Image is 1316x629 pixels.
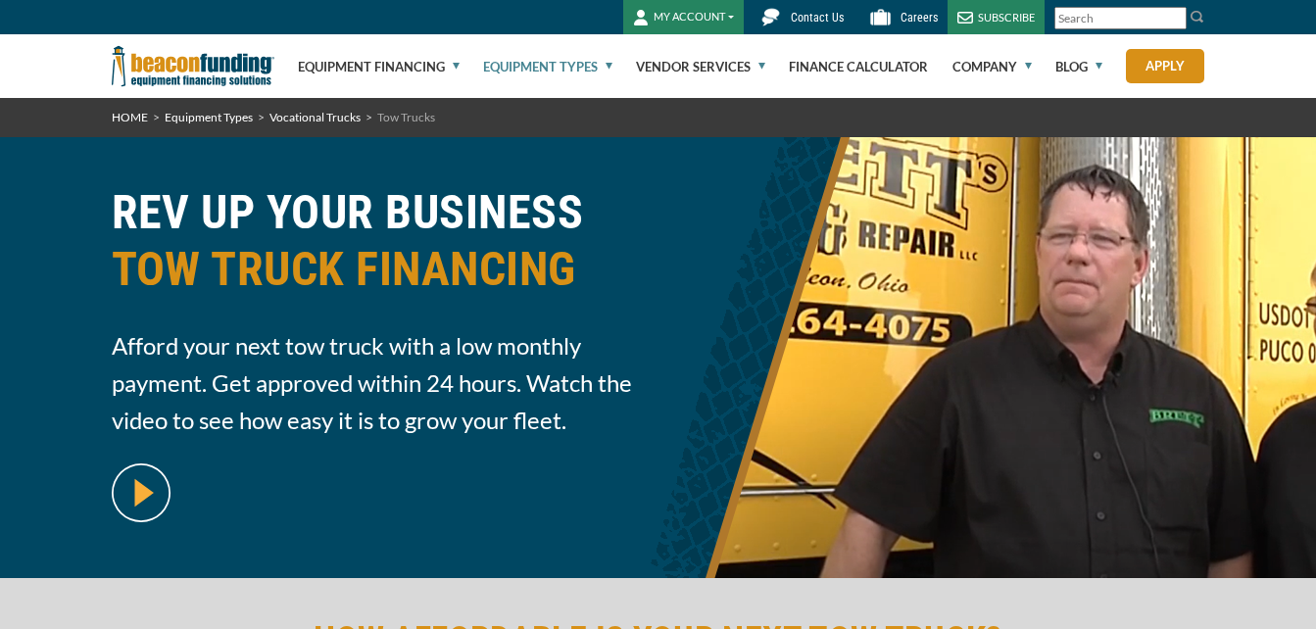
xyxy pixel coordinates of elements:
span: Careers [901,11,938,24]
a: Equipment Types [483,35,612,98]
a: Vendor Services [636,35,765,98]
a: HOME [112,110,148,124]
input: Search [1054,7,1187,29]
a: Equipment Financing [298,35,460,98]
a: Company [952,35,1032,98]
a: Vocational Trucks [269,110,361,124]
a: Finance Calculator [789,35,928,98]
a: Blog [1055,35,1102,98]
h1: REV UP YOUR BUSINESS [112,184,647,313]
span: Tow Trucks [377,110,435,124]
img: video modal pop-up play button [112,463,171,522]
span: TOW TRUCK FINANCING [112,241,647,298]
a: Equipment Types [165,110,253,124]
a: Apply [1126,49,1204,83]
span: Afford your next tow truck with a low monthly payment. Get approved within 24 hours. Watch the vi... [112,327,647,439]
img: Search [1190,9,1205,24]
a: Clear search text [1166,11,1182,26]
img: Beacon Funding Corporation logo [112,34,274,98]
span: Contact Us [791,11,844,24]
